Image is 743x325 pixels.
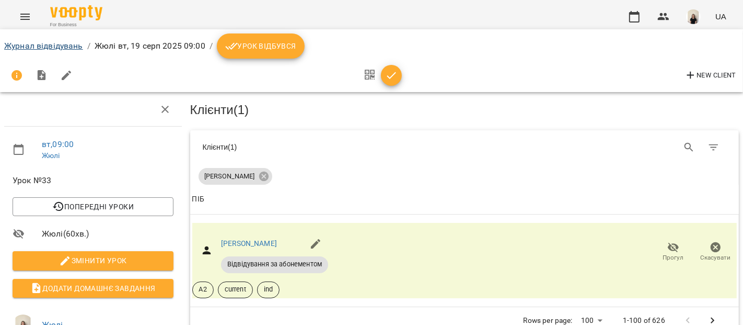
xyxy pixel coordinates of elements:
[203,142,457,152] div: Клієнти ( 1 )
[663,253,684,262] span: Прогул
[13,174,173,187] span: Урок №33
[221,260,328,269] span: Відвідування за абонементом
[225,40,296,52] span: Урок відбувся
[21,200,165,213] span: Попередні уроки
[50,21,102,28] span: For Business
[42,151,60,160] a: Жюлі
[677,135,702,160] button: Search
[199,168,272,185] div: [PERSON_NAME]
[210,40,213,52] li: /
[13,4,38,29] button: Menu
[221,239,277,248] a: [PERSON_NAME]
[13,197,173,216] button: Попередні уроки
[682,67,739,84] button: New Client
[684,69,736,82] span: New Client
[652,238,694,267] button: Прогул
[13,251,173,270] button: Змінити урок
[258,285,279,294] span: ind
[193,285,213,294] span: А2
[42,139,74,149] a: вт , 09:00
[715,11,726,22] span: UA
[190,103,739,117] h3: Клієнти ( 1 )
[217,33,305,59] button: Урок відбувся
[694,238,737,267] button: Скасувати
[13,279,173,298] button: Додати домашнє завдання
[87,40,90,52] li: /
[711,7,730,26] button: UA
[190,130,739,164] div: Table Toolbar
[701,135,726,160] button: Фільтр
[192,193,204,206] div: Sort
[50,5,102,20] img: Voopty Logo
[42,228,173,240] span: Жюлі ( 60 хв. )
[686,9,701,24] img: a3bfcddf6556b8c8331b99a2d66cc7fb.png
[95,40,205,52] p: Жюлі вт, 19 серп 2025 09:00
[199,172,261,181] span: [PERSON_NAME]
[701,253,731,262] span: Скасувати
[192,193,204,206] div: ПІБ
[218,285,252,294] span: current
[21,282,165,295] span: Додати домашнє завдання
[4,33,739,59] nav: breadcrumb
[192,193,737,206] span: ПІБ
[21,254,165,267] span: Змінити урок
[4,41,83,51] a: Журнал відвідувань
